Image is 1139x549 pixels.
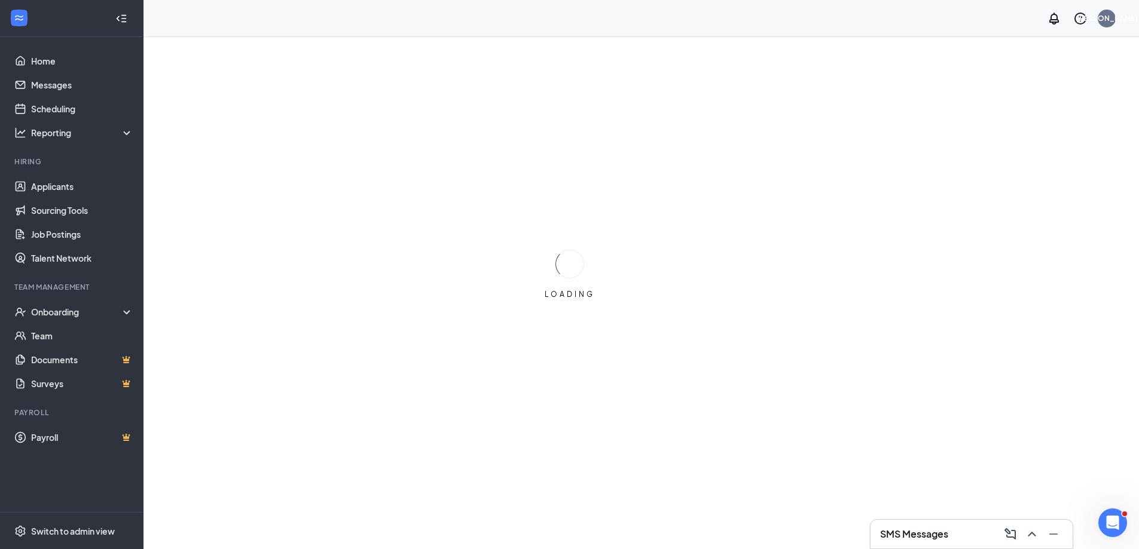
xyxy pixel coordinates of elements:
[31,174,133,198] a: Applicants
[31,198,133,222] a: Sourcing Tools
[115,13,127,24] svg: Collapse
[31,246,133,270] a: Talent Network
[31,306,123,318] div: Onboarding
[31,525,115,537] div: Switch to admin view
[31,127,134,139] div: Reporting
[880,527,948,541] h3: SMS Messages
[31,49,133,73] a: Home
[31,348,133,372] a: DocumentsCrown
[14,525,26,537] svg: Settings
[1044,525,1063,544] button: Minimize
[31,222,133,246] a: Job Postings
[31,97,133,121] a: Scheduling
[31,324,133,348] a: Team
[1098,508,1127,537] iframe: Intercom live chat
[1025,527,1039,541] svg: ChevronUp
[1046,527,1061,541] svg: Minimize
[1001,525,1020,544] button: ComposeMessage
[14,127,26,139] svg: Analysis
[31,73,133,97] a: Messages
[31,372,133,395] a: SurveysCrown
[31,425,133,449] a: PayrollCrown
[540,289,600,299] div: LOADING
[1003,527,1018,541] svg: ComposeMessage
[14,407,131,418] div: Payroll
[14,282,131,292] div: Team Management
[13,12,25,24] svg: WorkstreamLogo
[1022,525,1042,544] button: ChevronUp
[14,306,26,318] svg: UserCheck
[1076,13,1138,23] div: [PERSON_NAME]
[1073,11,1088,26] svg: QuestionInfo
[14,157,131,167] div: Hiring
[1047,11,1061,26] svg: Notifications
